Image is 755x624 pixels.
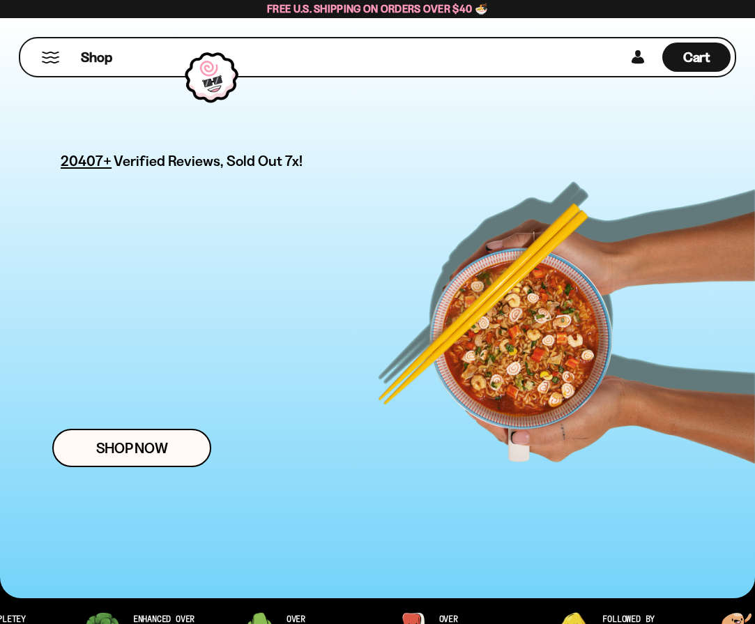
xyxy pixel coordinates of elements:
[81,48,112,67] span: Shop
[662,38,731,76] div: Cart
[61,150,112,172] span: 20407+
[114,152,303,169] span: Verified Reviews, Sold Out 7x!
[41,52,60,63] button: Mobile Menu Trigger
[683,49,710,66] span: Cart
[52,429,211,467] a: Shop Now
[267,2,488,15] span: Free U.S. Shipping on Orders over $40 🍜
[96,441,168,455] span: Shop Now
[81,43,112,72] a: Shop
